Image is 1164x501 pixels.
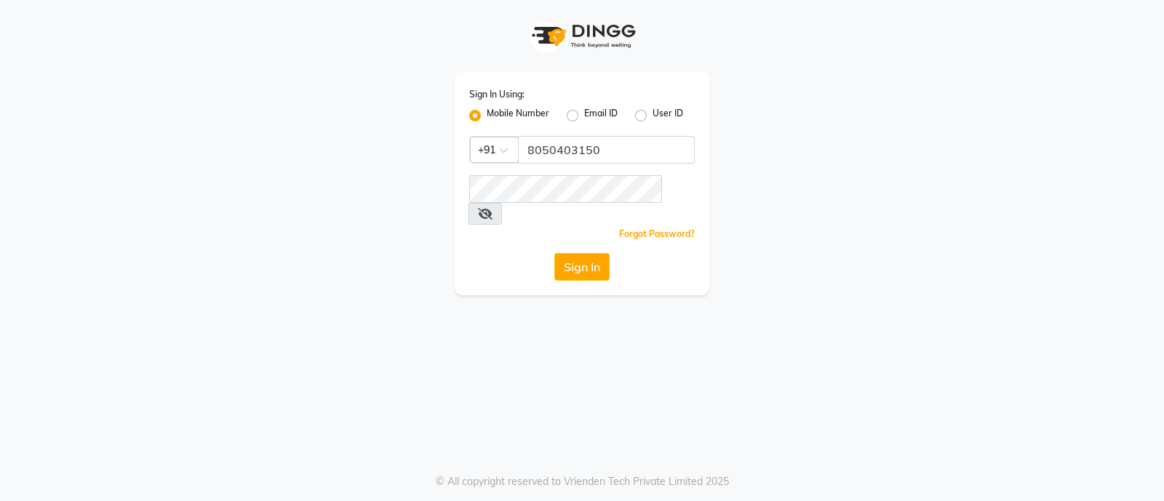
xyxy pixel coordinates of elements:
input: Username [469,175,662,203]
button: Sign In [554,253,610,281]
label: Mobile Number [487,107,549,124]
img: logo1.svg [524,15,640,57]
label: Sign In Using: [469,88,525,101]
label: Email ID [584,107,618,124]
label: User ID [653,107,683,124]
a: Forgot Password? [619,228,695,239]
input: Username [518,136,695,164]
